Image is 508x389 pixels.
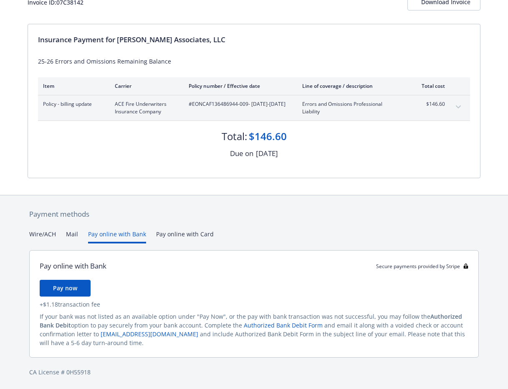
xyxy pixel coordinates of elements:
[302,82,400,90] div: Line of coverage / description
[40,312,468,347] div: If your bank was not listed as an available option under "Pay Now", or the pay with bank transact...
[66,230,78,243] button: Mail
[414,100,445,108] span: $146.60
[40,300,468,309] div: + $1.18 transaction fee
[29,230,56,243] button: Wire/ACH
[156,230,214,243] button: Pay online with Card
[244,321,323,329] a: Authorized Bank Debit Form
[414,82,445,90] div: Total cost
[53,284,77,292] span: Pay now
[230,148,253,159] div: Due on
[40,261,106,271] div: Pay online with Bank
[43,100,101,108] span: Policy - billing update
[452,100,465,114] button: expand content
[115,82,175,90] div: Carrier
[189,100,289,108] span: #EONCAF136486944-009 - [DATE]-[DATE]
[29,368,479,376] div: CA License # 0H55918
[88,230,146,243] button: Pay online with Bank
[29,209,479,220] div: Payment methods
[376,263,468,270] div: Secure payments provided by Stripe
[40,280,91,297] button: Pay now
[115,100,175,115] span: ACE Fire Underwriters Insurance Company
[43,82,101,90] div: Item
[38,95,470,120] div: Policy - billing updateACE Fire Underwriters Insurance Company#EONCAF136486944-009- [DATE]-[DATE]...
[302,100,400,115] span: Errors and Omissions Professional Liability
[256,148,278,159] div: [DATE]
[222,129,247,143] div: Total:
[249,129,287,143] div: $146.60
[38,57,470,66] div: 25-26 Errors and Omissions Remaining Balance
[38,34,470,45] div: Insurance Payment for [PERSON_NAME] Associates, LLC
[189,82,289,90] div: Policy number / Effective date
[101,330,198,338] a: [EMAIL_ADDRESS][DOMAIN_NAME]
[40,312,462,329] span: Authorized Bank Debit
